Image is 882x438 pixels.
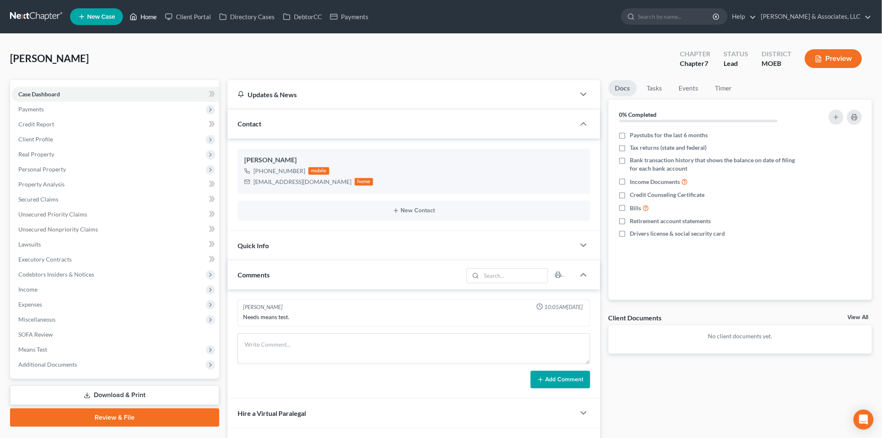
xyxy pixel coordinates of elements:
span: Real Property [18,151,54,158]
span: Paystubs for the last 6 months [630,131,708,139]
a: Executory Contracts [12,252,219,267]
div: Lead [724,59,748,68]
span: Additional Documents [18,361,77,368]
a: Events [672,80,705,96]
a: Home [125,9,161,24]
span: Bills [630,204,641,212]
a: Lawsuits [12,237,219,252]
span: SOFA Review [18,331,53,338]
a: Download & Print [10,385,219,405]
span: 7 [704,59,708,67]
a: Property Analysis [12,177,219,192]
div: Status [724,49,748,59]
a: Directory Cases [215,9,279,24]
input: Search by name... [638,9,714,24]
span: Hire a Virtual Paralegal [238,409,306,417]
span: Codebtors Insiders & Notices [18,271,94,278]
a: Payments [326,9,373,24]
span: Payments [18,106,44,113]
span: Bank transaction history that shows the balance on date of filing for each bank account [630,156,799,173]
span: Miscellaneous [18,316,55,323]
span: [PERSON_NAME] [10,52,89,64]
span: Quick Info [238,242,269,249]
div: [PHONE_NUMBER] [253,167,305,175]
div: mobile [308,167,329,175]
div: MOEB [762,59,792,68]
div: Needs means test. [243,313,585,321]
a: Help [728,9,756,24]
a: Unsecured Priority Claims [12,207,219,222]
div: [PERSON_NAME] [243,303,283,311]
a: DebtorCC [279,9,326,24]
div: [EMAIL_ADDRESS][DOMAIN_NAME] [253,178,351,186]
div: [PERSON_NAME] [244,155,584,165]
div: Open Intercom Messenger [854,410,874,430]
span: Credit Counseling Certificate [630,191,705,199]
span: Contact [238,120,261,128]
span: Lawsuits [18,241,41,248]
a: Timer [709,80,739,96]
span: Drivers license & social security card [630,229,725,238]
span: 10:05AM[DATE] [545,303,583,311]
div: Chapter [680,49,710,59]
strong: 0% Completed [619,111,657,118]
span: New Case [87,14,115,20]
a: Tasks [640,80,669,96]
input: Search... [481,269,548,283]
span: Client Profile [18,136,53,143]
span: Personal Property [18,166,66,173]
a: Case Dashboard [12,87,219,102]
button: Preview [805,49,862,68]
span: Means Test [18,346,47,353]
span: Unsecured Nonpriority Claims [18,226,98,233]
span: Credit Report [18,121,54,128]
span: Case Dashboard [18,91,60,98]
a: Docs [609,80,637,96]
div: Updates & News [238,90,565,99]
a: SOFA Review [12,327,219,342]
span: Unsecured Priority Claims [18,211,87,218]
button: New Contact [244,207,584,214]
span: Income [18,286,38,293]
a: Credit Report [12,117,219,132]
span: Income Documents [630,178,680,186]
span: Executory Contracts [18,256,72,263]
a: Review & File [10,408,219,427]
p: No client documents yet. [615,332,866,340]
span: Property Analysis [18,181,65,188]
div: Client Documents [609,313,662,322]
span: Retirement account statements [630,217,711,225]
a: [PERSON_NAME] & Associates, LLC [757,9,872,24]
div: home [355,178,373,186]
span: Comments [238,271,270,279]
div: Chapter [680,59,710,68]
a: Client Portal [161,9,215,24]
span: Tax returns (state and federal) [630,143,707,152]
a: Secured Claims [12,192,219,207]
a: Unsecured Nonpriority Claims [12,222,219,237]
div: District [762,49,792,59]
a: View All [848,315,869,320]
span: Expenses [18,301,42,308]
button: Add Comment [531,371,590,388]
span: Secured Claims [18,196,58,203]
